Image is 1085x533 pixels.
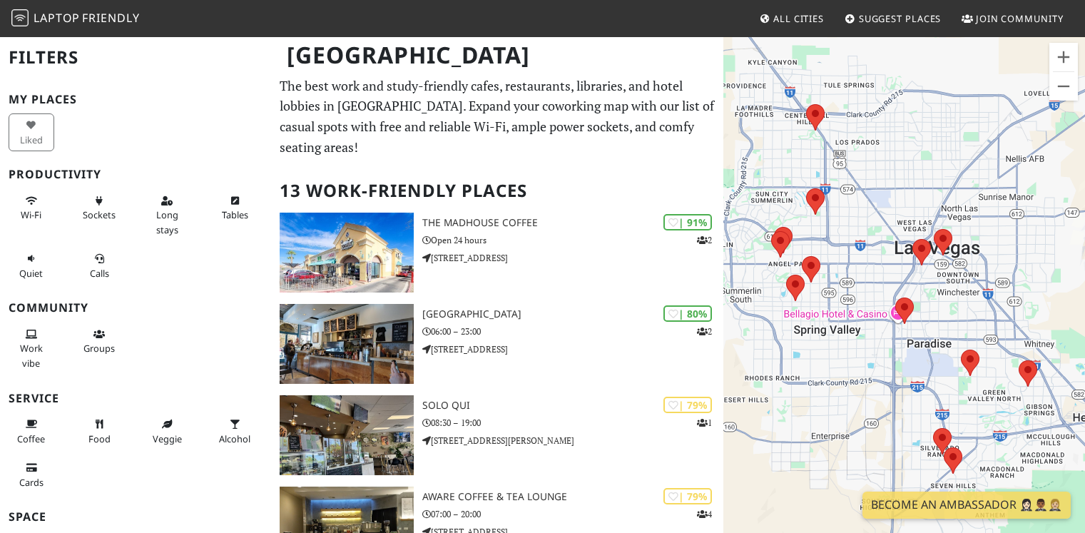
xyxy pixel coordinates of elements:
[862,492,1071,519] a: Become an Ambassador 🤵🏻‍♀️🤵🏾‍♂️🤵🏼‍♀️
[1049,43,1078,71] button: Zoom in
[83,342,115,355] span: Group tables
[422,217,724,229] h3: The MadHouse Coffee
[280,304,413,384] img: Sunrise Coffee House
[422,325,724,338] p: 06:00 – 23:00
[76,412,122,450] button: Food
[212,412,258,450] button: Alcohol
[976,12,1064,25] span: Join Community
[271,213,723,293] a: The MadHouse Coffee | 91% 2 The MadHouse Coffee Open 24 hours [STREET_ADDRESS]
[9,301,263,315] h3: Community
[9,189,54,227] button: Wi-Fi
[956,6,1069,31] a: Join Community
[19,267,43,280] span: Quiet
[280,213,413,293] img: The MadHouse Coffee
[212,189,258,227] button: Tables
[697,233,712,247] p: 2
[839,6,947,31] a: Suggest Places
[422,507,724,521] p: 07:00 – 20:00
[422,400,724,412] h3: Solo Qui
[275,36,720,75] h1: [GEOGRAPHIC_DATA]
[9,168,263,181] h3: Productivity
[156,208,178,235] span: Long stays
[9,247,54,285] button: Quiet
[76,247,122,285] button: Calls
[219,432,250,445] span: Alcohol
[663,397,712,413] div: | 79%
[82,10,139,26] span: Friendly
[271,395,723,475] a: Solo Qui | 79% 1 Solo Qui 08:30 – 19:00 [STREET_ADDRESS][PERSON_NAME]
[9,412,54,450] button: Coffee
[76,189,122,227] button: Sockets
[773,12,824,25] span: All Cities
[144,412,190,450] button: Veggie
[222,208,248,221] span: Work-friendly tables
[280,169,715,213] h2: 13 Work-Friendly Places
[34,10,80,26] span: Laptop
[663,488,712,504] div: | 79%
[697,507,712,521] p: 4
[9,510,263,524] h3: Space
[280,395,413,475] img: Solo Qui
[21,208,41,221] span: Stable Wi-Fi
[9,323,54,375] button: Work vibe
[20,342,43,369] span: People working
[859,12,942,25] span: Suggest Places
[422,308,724,320] h3: [GEOGRAPHIC_DATA]
[90,267,109,280] span: Video/audio calls
[422,342,724,356] p: [STREET_ADDRESS]
[9,456,54,494] button: Cards
[422,251,724,265] p: [STREET_ADDRESS]
[9,93,263,106] h3: My Places
[88,432,111,445] span: Food
[753,6,830,31] a: All Cities
[422,434,724,447] p: [STREET_ADDRESS][PERSON_NAME]
[422,233,724,247] p: Open 24 hours
[144,189,190,241] button: Long stays
[11,6,140,31] a: LaptopFriendly LaptopFriendly
[663,305,712,322] div: | 80%
[9,36,263,79] h2: Filters
[76,323,122,360] button: Groups
[17,432,45,445] span: Coffee
[280,76,715,158] p: The best work and study-friendly cafes, restaurants, libraries, and hotel lobbies in [GEOGRAPHIC_...
[83,208,116,221] span: Power sockets
[9,392,263,405] h3: Service
[11,9,29,26] img: LaptopFriendly
[697,416,712,430] p: 1
[422,491,724,503] h3: Aware Coffee & Tea Lounge
[153,432,182,445] span: Veggie
[697,325,712,338] p: 2
[271,304,723,384] a: Sunrise Coffee House | 80% 2 [GEOGRAPHIC_DATA] 06:00 – 23:00 [STREET_ADDRESS]
[19,476,44,489] span: Credit cards
[422,416,724,430] p: 08:30 – 19:00
[1049,72,1078,101] button: Zoom out
[663,214,712,230] div: | 91%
